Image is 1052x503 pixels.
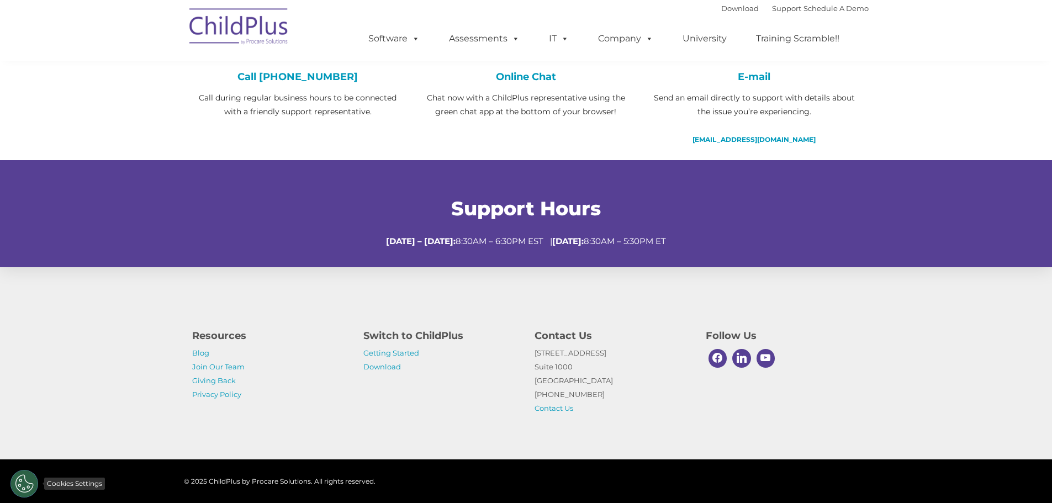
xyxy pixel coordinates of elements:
[721,4,759,13] a: Download
[363,328,518,343] h4: Switch to ChildPlus
[363,348,419,357] a: Getting Started
[184,1,294,56] img: ChildPlus by Procare Solutions
[772,4,801,13] a: Support
[363,362,401,371] a: Download
[451,197,601,220] span: Support Hours
[192,71,404,83] h4: Call [PHONE_NUMBER]
[754,346,778,370] a: Youtube
[721,4,869,13] font: |
[357,28,431,50] a: Software
[587,28,664,50] a: Company
[192,376,236,385] a: Giving Back
[745,28,850,50] a: Training Scramble!!
[420,91,632,119] p: Chat now with a ChildPlus representative using the green chat app at the bottom of your browser!
[535,328,689,343] h4: Contact Us
[192,328,347,343] h4: Resources
[552,236,584,246] strong: [DATE]:
[648,71,860,83] h4: E-mail
[192,91,404,119] p: Call during regular business hours to be connected with a friendly support representative.
[706,328,860,343] h4: Follow Us
[706,346,730,370] a: Facebook
[438,28,531,50] a: Assessments
[192,348,209,357] a: Blog
[648,91,860,119] p: Send an email directly to support with details about the issue you’re experiencing.
[192,390,241,399] a: Privacy Policy
[535,404,573,412] a: Contact Us
[184,477,376,485] span: © 2025 ChildPlus by Procare Solutions. All rights reserved.
[420,71,632,83] h4: Online Chat
[386,236,666,246] span: 8:30AM – 6:30PM EST | 8:30AM – 5:30PM ET
[192,362,245,371] a: Join Our Team
[386,236,456,246] strong: [DATE] – [DATE]:
[672,28,738,50] a: University
[538,28,580,50] a: IT
[803,4,869,13] a: Schedule A Demo
[535,346,689,415] p: [STREET_ADDRESS] Suite 1000 [GEOGRAPHIC_DATA] [PHONE_NUMBER]
[729,346,754,370] a: Linkedin
[10,470,38,497] button: Cookies Settings
[692,135,816,144] a: [EMAIL_ADDRESS][DOMAIN_NAME]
